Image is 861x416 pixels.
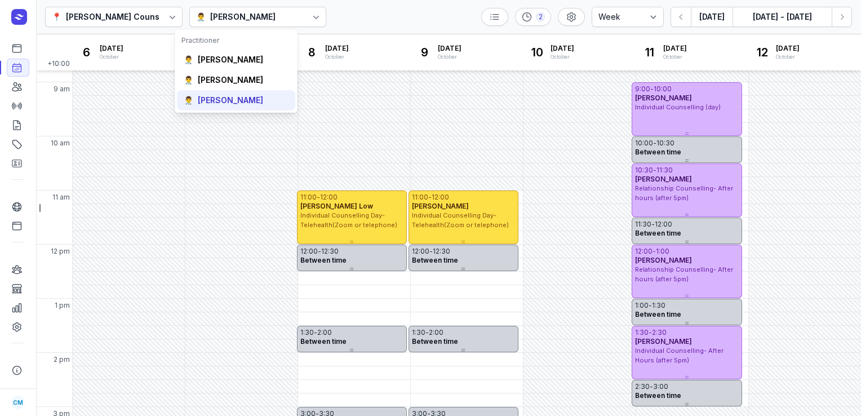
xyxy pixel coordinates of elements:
[776,53,800,61] div: October
[412,202,469,210] span: [PERSON_NAME]
[635,382,650,391] div: 2:30
[55,301,70,310] span: 1 pm
[325,44,349,53] span: [DATE]
[317,193,320,202] div: -
[325,53,349,61] div: October
[652,328,667,337] div: 2:30
[635,184,733,202] span: Relationship Counselling- After hours (after 5pm)
[317,328,332,337] div: 2:00
[635,391,681,400] span: Between time
[551,53,574,61] div: October
[635,85,650,94] div: 9:00
[649,301,652,310] div: -
[51,139,70,148] span: 10 am
[318,247,321,256] div: -
[13,396,23,409] span: CM
[100,44,123,53] span: [DATE]
[66,10,181,24] div: [PERSON_NAME] Counselling
[635,220,651,229] div: 11:30
[528,43,546,61] div: 10
[314,328,317,337] div: -
[184,95,193,106] div: 👨‍⚕️
[635,265,733,283] span: Relationship Counselling- After hours (after 5pm)
[412,337,458,346] span: Between time
[653,166,656,175] div: -
[321,247,339,256] div: 12:30
[300,256,347,264] span: Between time
[635,139,653,148] div: 10:00
[551,44,574,53] span: [DATE]
[635,328,649,337] div: 1:30
[438,44,461,53] span: [DATE]
[536,12,545,21] div: 2
[776,44,800,53] span: [DATE]
[650,382,653,391] div: -
[412,247,429,256] div: 12:00
[100,53,123,61] div: October
[300,202,373,210] span: [PERSON_NAME] Low
[650,85,654,94] div: -
[300,337,347,346] span: Between time
[654,85,672,94] div: 10:00
[303,43,321,61] div: 8
[753,43,771,61] div: 12
[432,193,449,202] div: 12:00
[438,53,461,61] div: October
[429,247,433,256] div: -
[655,220,672,229] div: 12:00
[656,166,673,175] div: 11:30
[47,59,72,70] span: +10:00
[651,220,655,229] div: -
[653,139,656,148] div: -
[412,211,509,229] span: Individual Counselling Day- Telehealth(Zoom or telephone)
[429,328,443,337] div: 2:00
[54,85,70,94] span: 9 am
[54,355,70,364] span: 2 pm
[635,337,692,346] span: [PERSON_NAME]
[635,103,721,111] span: Individual Counselling (day)
[52,193,70,202] span: 11 am
[184,54,193,65] div: 👨‍⚕️
[51,247,70,256] span: 12 pm
[412,193,428,202] div: 11:00
[635,148,681,156] span: Between time
[635,94,692,102] span: [PERSON_NAME]
[652,301,665,310] div: 1:30
[77,43,95,61] div: 6
[210,10,276,24] div: [PERSON_NAME]
[733,7,832,27] button: [DATE] - [DATE]
[641,43,659,61] div: 11
[198,54,263,65] div: [PERSON_NAME]
[300,328,314,337] div: 1:30
[52,10,61,24] div: 📍
[691,7,733,27] button: [DATE]
[412,256,458,264] span: Between time
[656,139,674,148] div: 10:30
[300,211,397,229] span: Individual Counselling Day- Telehealth(Zoom or telephone)
[635,310,681,318] span: Between time
[300,247,318,256] div: 12:00
[635,347,724,364] span: Individual Counselling- After Hours (after 5pm)
[635,229,681,237] span: Between time
[198,95,263,106] div: [PERSON_NAME]
[320,193,338,202] div: 12:00
[635,301,649,310] div: 1:00
[635,247,653,256] div: 12:00
[635,256,692,264] span: [PERSON_NAME]
[184,74,193,86] div: 👨‍⚕️
[656,247,669,256] div: 1:00
[635,166,653,175] div: 10:30
[649,328,652,337] div: -
[181,36,291,45] div: Practitioner
[433,247,450,256] div: 12:30
[635,175,692,183] span: [PERSON_NAME]
[653,247,656,256] div: -
[415,43,433,61] div: 9
[425,328,429,337] div: -
[663,53,687,61] div: October
[412,328,425,337] div: 1:30
[428,193,432,202] div: -
[300,193,317,202] div: 11:00
[196,10,206,24] div: 👨‍⚕️
[663,44,687,53] span: [DATE]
